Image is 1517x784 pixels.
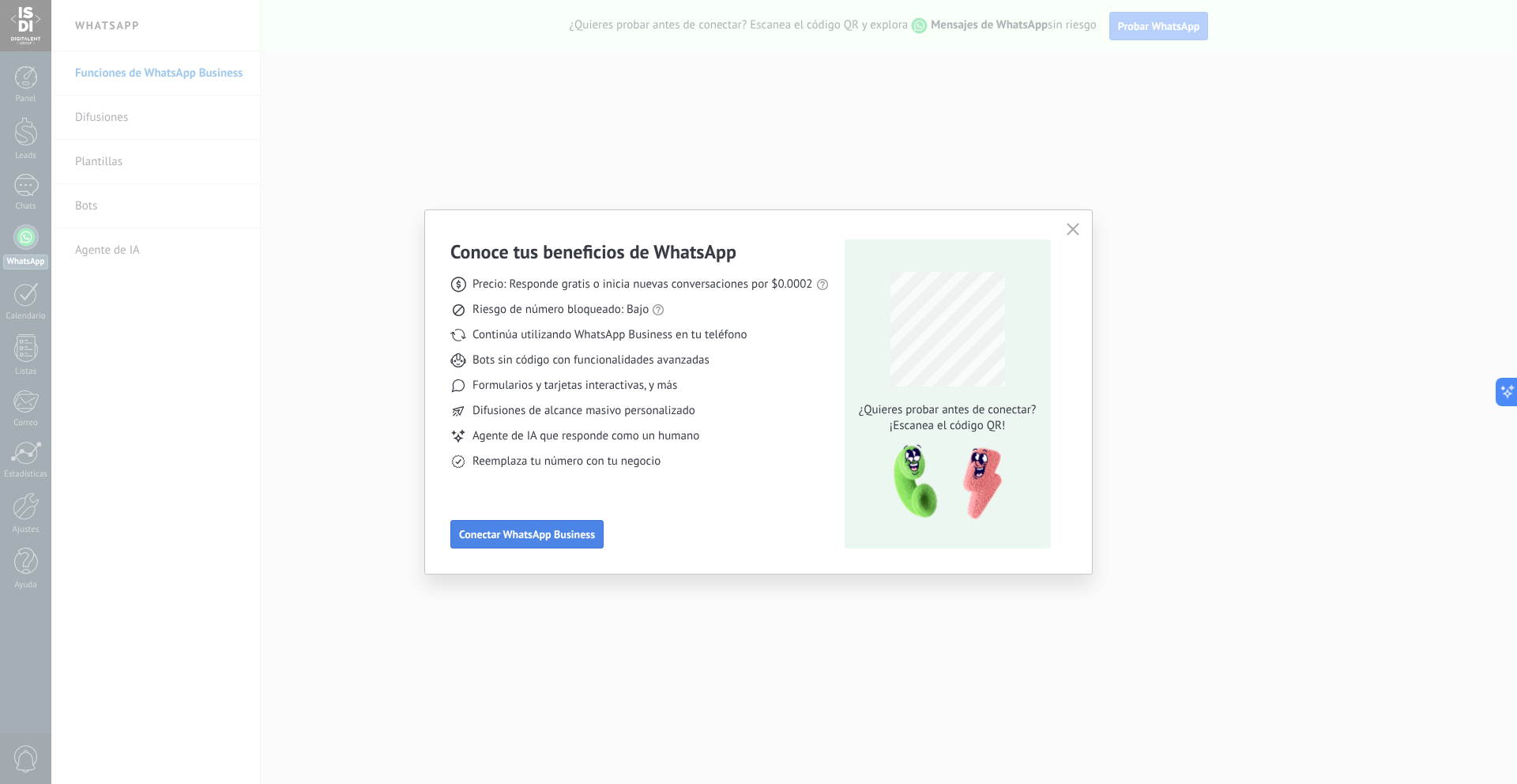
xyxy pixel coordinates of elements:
span: Conectar WhatsApp Business [459,529,595,540]
span: ¿Quieres probar antes de conectar? [854,402,1041,418]
span: Agente de IA que responde como un humano [472,428,699,444]
span: Reemplaza tu número con tu negocio [472,454,661,469]
button: Conectar WhatsApp Business [450,520,604,548]
span: Continúa utilizando WhatsApp Business en tu teléfono [472,327,747,343]
h3: Conoce tus beneficios de WhatsApp [450,239,736,264]
span: Difusiones de alcance masivo personalizado [472,403,695,419]
span: ¡Escanea el código QR! [854,418,1041,434]
span: Formularios y tarjetas interactivas, y más [472,378,677,394]
span: Bots sin código con funcionalidades avanzadas [472,352,710,368]
span: Riesgo de número bloqueado: Bajo [472,302,649,318]
img: qr-pic-1x.png [880,440,1005,525]
span: Precio: Responde gratis o inicia nuevas conversaciones por $0.0002 [472,277,813,292]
